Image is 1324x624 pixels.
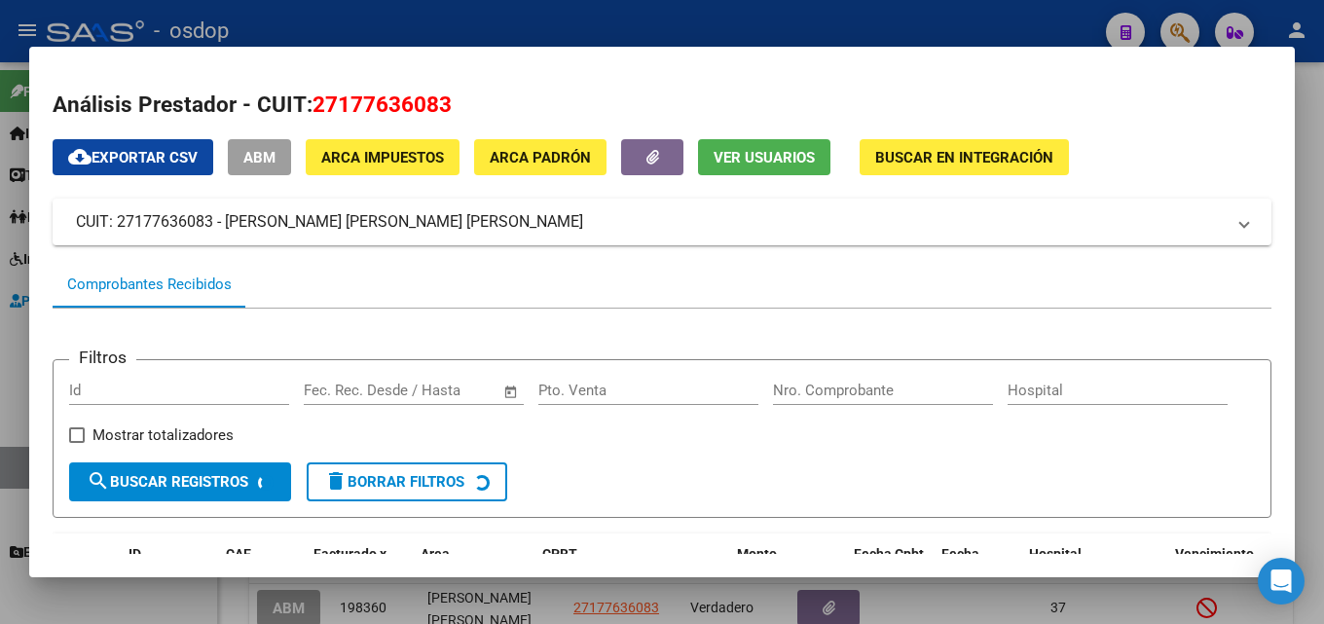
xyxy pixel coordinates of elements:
[53,139,213,175] button: Exportar CSV
[1258,558,1305,605] div: Open Intercom Messenger
[324,469,348,493] mat-icon: delete
[737,546,777,562] span: Monto
[228,139,291,175] button: ABM
[306,533,413,619] datatable-header-cell: Facturado x Orden De
[67,274,232,296] div: Comprobantes Recibidos
[1029,546,1082,562] span: Hospital
[53,89,1271,122] h2: Análisis Prestador - CUIT:
[53,199,1271,245] mat-expansion-panel-header: CUIT: 27177636083 - [PERSON_NAME] [PERSON_NAME] [PERSON_NAME]
[69,462,291,501] button: Buscar Registros
[226,546,251,562] span: CAE
[1021,533,1167,619] datatable-header-cell: Hospital
[714,149,815,166] span: Ver Usuarios
[313,92,452,117] span: 27177636083
[218,533,306,619] datatable-header-cell: CAE
[87,473,248,491] span: Buscar Registros
[121,533,218,619] datatable-header-cell: ID
[474,139,607,175] button: ARCA Padrón
[129,546,141,562] span: ID
[69,345,136,370] h3: Filtros
[860,139,1069,175] button: Buscar en Integración
[68,149,198,166] span: Exportar CSV
[400,382,495,399] input: Fecha fin
[1175,546,1254,584] span: Vencimiento Auditoría
[846,533,934,619] datatable-header-cell: Fecha Cpbt
[934,533,1021,619] datatable-header-cell: Fecha Recibido
[92,423,234,447] span: Mostrar totalizadores
[875,149,1053,166] span: Buscar en Integración
[413,533,534,619] datatable-header-cell: Area
[1167,533,1255,619] datatable-header-cell: Vencimiento Auditoría
[87,469,110,493] mat-icon: search
[324,473,464,491] span: Borrar Filtros
[729,533,846,619] datatable-header-cell: Monto
[243,149,276,166] span: ABM
[76,210,1225,234] mat-panel-title: CUIT: 27177636083 - [PERSON_NAME] [PERSON_NAME] [PERSON_NAME]
[500,381,523,403] button: Open calendar
[68,145,92,168] mat-icon: cloud_download
[854,546,924,562] span: Fecha Cpbt
[490,149,591,166] span: ARCA Padrón
[421,546,450,562] span: Area
[307,462,507,501] button: Borrar Filtros
[542,546,577,562] span: CPBT
[534,533,729,619] datatable-header-cell: CPBT
[313,546,386,584] span: Facturado x Orden De
[304,382,383,399] input: Fecha inicio
[306,139,460,175] button: ARCA Impuestos
[941,546,996,584] span: Fecha Recibido
[321,149,444,166] span: ARCA Impuestos
[698,139,830,175] button: Ver Usuarios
